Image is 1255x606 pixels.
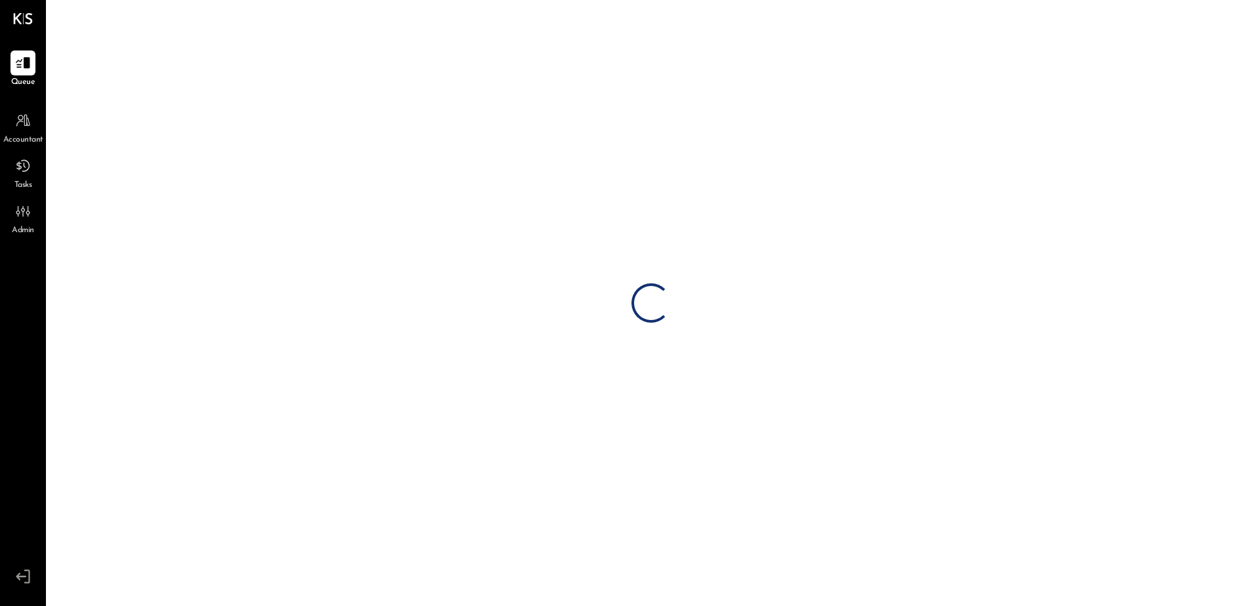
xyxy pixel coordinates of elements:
span: Admin [12,225,34,237]
a: Admin [1,199,45,237]
span: Tasks [14,180,32,192]
span: Queue [11,77,35,89]
span: Accountant [3,134,43,146]
a: Accountant [1,108,45,146]
a: Tasks [1,153,45,192]
a: Queue [1,51,45,89]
